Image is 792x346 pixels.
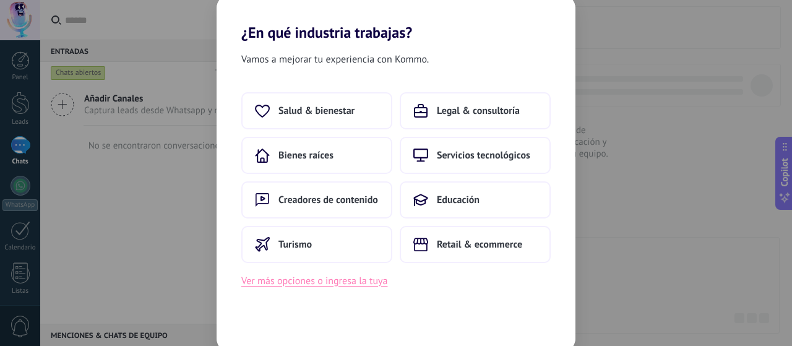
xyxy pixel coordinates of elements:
button: Ver más opciones o ingresa la tuya [241,273,387,289]
button: Creadores de contenido [241,181,392,218]
span: Retail & ecommerce [437,238,522,251]
span: Bienes raíces [278,149,334,162]
span: Vamos a mejorar tu experiencia con Kommo. [241,51,429,67]
span: Educación [437,194,480,206]
span: Creadores de contenido [278,194,378,206]
button: Legal & consultoría [400,92,551,129]
button: Retail & ecommerce [400,226,551,263]
button: Salud & bienestar [241,92,392,129]
button: Bienes raíces [241,137,392,174]
span: Salud & bienestar [278,105,355,117]
button: Servicios tecnológicos [400,137,551,174]
span: Servicios tecnológicos [437,149,530,162]
span: Legal & consultoría [437,105,520,117]
button: Turismo [241,226,392,263]
span: Turismo [278,238,312,251]
button: Educación [400,181,551,218]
